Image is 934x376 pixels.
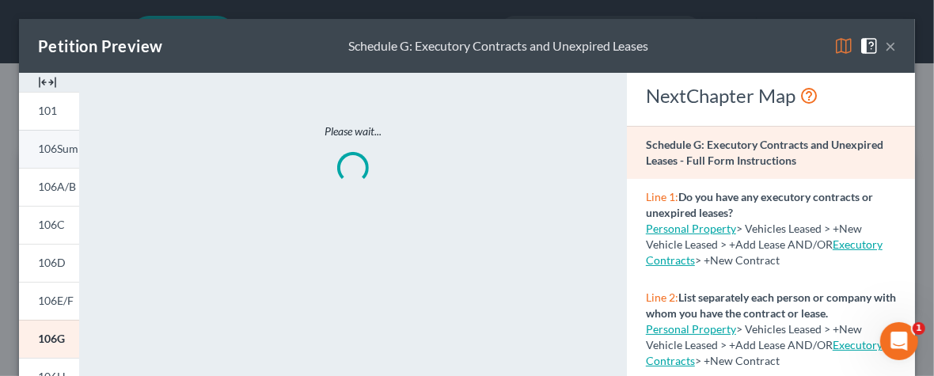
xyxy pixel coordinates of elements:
a: 101 [19,92,79,130]
img: map-eea8200ae884c6f1103ae1953ef3d486a96c86aabb227e865a55264e3737af1f.svg [834,36,853,55]
a: Executory Contracts [646,338,883,367]
a: 106E/F [19,282,79,320]
span: > Vehicles Leased > +New Vehicle Leased > +Add Lease AND/OR [646,322,862,351]
a: 106D [19,244,79,282]
button: × [885,36,896,55]
span: 106A/B [38,180,76,193]
span: 106G [38,332,65,345]
span: 106E/F [38,294,74,307]
div: NextChapter Map [646,83,896,108]
span: > Vehicles Leased > +New Vehicle Leased > +Add Lease AND/OR [646,222,862,251]
a: 106A/B [19,168,79,206]
div: Schedule G: Executory Contracts and Unexpired Leases [348,37,649,55]
a: 106C [19,206,79,244]
strong: Schedule G: Executory Contracts and Unexpired Leases - Full Form Instructions [646,138,883,167]
strong: List separately each person or company with whom you have the contract or lease. [646,291,896,320]
p: Please wait... [146,123,560,139]
a: 106Sum [19,130,79,168]
span: 106Sum [38,142,78,155]
strong: Do you have any executory contracts or unexpired leases? [646,190,873,219]
span: Line 2: [646,291,678,304]
span: 101 [38,104,57,117]
span: 106C [38,218,65,231]
img: expand-e0f6d898513216a626fdd78e52531dac95497ffd26381d4c15ee2fc46db09dca.svg [38,73,57,92]
span: Line 1: [646,190,678,203]
span: > +New Contract [646,338,883,367]
div: Petition Preview [38,35,162,57]
span: 1 [913,322,925,335]
a: Personal Property [646,222,736,235]
a: Personal Property [646,322,736,336]
a: 106G [19,320,79,358]
span: 106D [38,256,66,269]
iframe: Intercom live chat [880,322,918,360]
img: help-close-5ba153eb36485ed6c1ea00a893f15db1cb9b99d6cae46e1a8edb6c62d00a1a76.svg [860,36,879,55]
